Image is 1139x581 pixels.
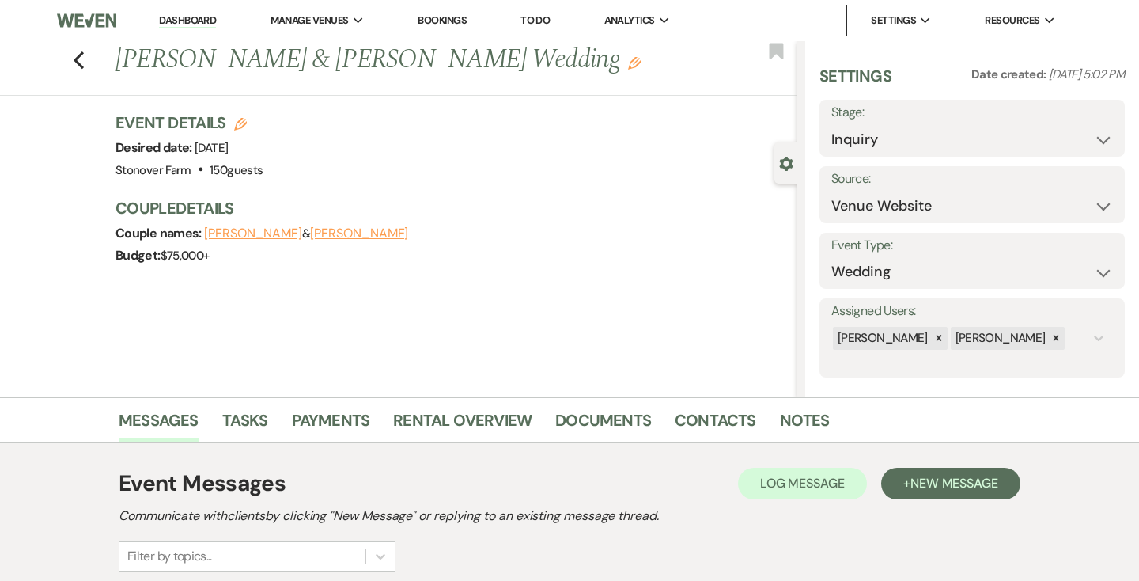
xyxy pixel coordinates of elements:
[57,4,116,37] img: Weven Logo
[833,327,930,350] div: [PERSON_NAME]
[760,475,845,492] span: Log Message
[910,475,998,492] span: New Message
[115,139,195,156] span: Desired date:
[161,248,210,264] span: $75,000+
[520,13,550,27] a: To Do
[195,140,228,156] span: [DATE]
[418,13,467,27] a: Bookings
[780,408,830,442] a: Notes
[292,408,370,442] a: Payments
[831,168,1113,191] label: Source:
[831,101,1113,124] label: Stage:
[119,408,199,442] a: Messages
[393,408,532,442] a: Rental Overview
[310,227,408,240] button: [PERSON_NAME]
[881,468,1020,499] button: +New Message
[204,226,408,241] span: &
[115,197,781,219] h3: Couple Details
[871,13,916,28] span: Settings
[1049,66,1125,82] span: [DATE] 5:02 PM
[115,247,161,264] span: Budget:
[115,41,655,79] h1: [PERSON_NAME] & [PERSON_NAME] Wedding
[210,162,263,178] span: 150 guests
[819,65,891,100] h3: Settings
[119,467,286,500] h1: Event Messages
[985,13,1039,28] span: Resources
[127,547,212,566] div: Filter by topics...
[159,13,216,28] a: Dashboard
[119,507,1020,526] h2: Communicate with clients by clicking "New Message" or replying to an existing message thread.
[555,408,651,442] a: Documents
[971,66,1049,82] span: Date created:
[271,13,349,28] span: Manage Venues
[831,234,1113,257] label: Event Type:
[115,162,191,178] span: Stonover Farm
[628,55,641,70] button: Edit
[204,227,302,240] button: [PERSON_NAME]
[604,13,655,28] span: Analytics
[115,112,263,134] h3: Event Details
[831,300,1113,323] label: Assigned Users:
[951,327,1048,350] div: [PERSON_NAME]
[115,225,204,241] span: Couple names:
[779,155,793,170] button: Close lead details
[675,408,756,442] a: Contacts
[222,408,268,442] a: Tasks
[738,468,867,499] button: Log Message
